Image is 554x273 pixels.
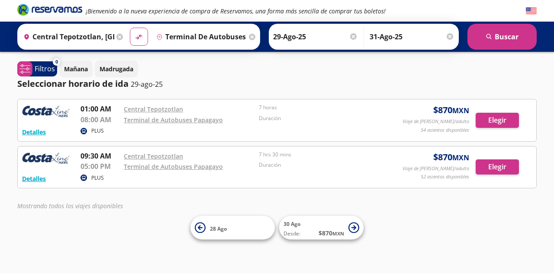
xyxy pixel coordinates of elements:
p: 7 hrs 30 mins [259,151,390,159]
p: 52 asientos disponibles [421,173,469,181]
span: Desde: [283,230,300,238]
p: Duración [259,114,390,122]
p: PLUS [91,127,104,135]
p: 01:00 AM [81,104,119,114]
img: RESERVAMOS [22,104,70,121]
p: PLUS [91,174,104,182]
p: Madrugada [100,64,133,73]
em: ¡Bienvenido a la nueva experiencia de compra de Reservamos, una forma más sencilla de comprar tus... [86,7,386,15]
p: Mañana [64,64,88,73]
p: Filtros [35,63,55,74]
p: 7 horas [259,104,390,111]
p: 08:00 AM [81,114,119,125]
span: 0 [55,58,58,66]
input: Buscar Destino [153,26,247,48]
a: Central Tepotzotlan [124,152,183,160]
p: Duración [259,161,390,169]
a: Central Tepotzotlan [124,105,183,113]
button: 30 AgoDesde:$870MXN [279,216,364,240]
p: 09:30 AM [81,151,119,161]
a: Brand Logo [17,3,82,19]
button: English [526,6,537,16]
span: $ 870 [433,151,469,164]
button: Buscar [467,24,537,50]
button: Detalles [22,127,46,136]
button: 0Filtros [17,61,57,76]
button: Elegir [476,113,519,128]
p: Viaje de [PERSON_NAME]/adulto [403,165,469,172]
p: Seleccionar horario de ida [17,77,129,90]
input: Buscar Origen [20,26,114,48]
i: Brand Logo [17,3,82,16]
button: Elegir [476,159,519,175]
span: 30 Ago [283,220,300,228]
small: MXN [452,106,469,115]
button: Madrugada [95,60,138,77]
p: 54 asientos disponibles [421,127,469,134]
a: Terminal de Autobuses Papagayo [124,162,223,171]
span: $ 870 [319,229,344,238]
p: 05:00 PM [81,161,119,171]
button: 28 Ago [190,216,275,240]
button: Detalles [22,174,46,183]
p: Viaje de [PERSON_NAME]/adulto [403,118,469,125]
img: RESERVAMOS [22,151,70,168]
input: Elegir Fecha [273,26,358,48]
input: Opcional [370,26,454,48]
button: Mañana [59,60,93,77]
small: MXN [332,230,344,237]
a: Terminal de Autobuses Papagayo [124,116,223,124]
p: 29-ago-25 [131,79,163,89]
span: 28 Ago [210,225,227,232]
span: $ 870 [433,104,469,117]
em: Mostrando todos los viajes disponibles [17,202,123,210]
small: MXN [452,153,469,162]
